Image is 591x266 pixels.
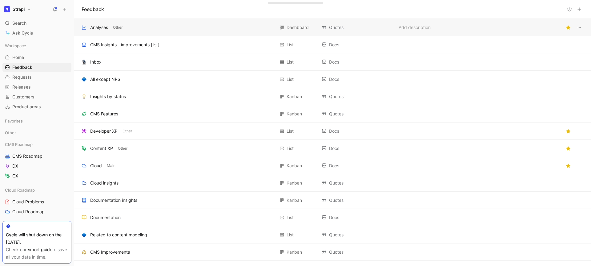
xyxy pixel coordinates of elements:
div: Kanban [287,162,302,169]
button: Other [112,25,124,30]
img: Strapi [4,6,10,12]
img: 🎙️ [82,60,86,64]
span: Feedback [12,64,32,70]
span: CX [12,173,18,179]
a: Cloud Roadmap [2,207,71,216]
a: Home [2,53,71,62]
a: Releases [2,82,71,92]
a: export guide [26,247,52,252]
button: Other [117,146,129,151]
span: Other [123,128,132,134]
div: Insights by status [90,93,126,100]
div: Favorites [2,116,71,126]
a: Requests [2,73,71,82]
div: CMS Roadmap [2,140,71,149]
span: Customers [12,94,34,100]
div: Other [2,128,71,137]
span: Favorites [5,118,23,124]
a: Cloud Problems [2,197,71,206]
div: 🎙️InboxList DocsView actions [74,53,591,71]
div: List [287,58,294,66]
div: Documentation insightsKanban QuotesView actions [74,192,591,209]
button: Main [106,163,117,168]
div: List [287,214,294,221]
img: 🔷 [82,77,86,82]
div: Kanban [287,110,302,118]
div: List [287,41,294,48]
div: Related to content modeling [90,231,147,239]
div: Inbox [90,58,102,66]
div: Kanban [287,248,302,256]
div: Cloud [90,162,102,169]
div: Quotes [322,24,392,31]
a: CX [2,171,71,181]
a: Customers [2,92,71,102]
a: Product areas [2,102,71,111]
div: Content XP [90,145,113,152]
div: AnalysesOtherDashboard QuotesAdd descriptionView actions [74,19,591,36]
span: Cloud Roadmap [5,187,35,193]
div: Kanban [287,179,302,187]
button: Add description [397,24,432,31]
span: CMS Roadmap [12,153,42,159]
div: Developer XPOtherList DocsView actions [74,123,591,140]
div: Quotes [322,231,392,239]
div: Docs [322,162,392,169]
div: Quotes [322,179,392,187]
div: CMS Features [90,110,118,118]
span: Home [12,54,24,60]
div: Docs [322,41,392,48]
div: List [287,127,294,135]
span: Add description [399,24,431,31]
div: Documentation [90,214,121,221]
div: CMS FeaturesKanban QuotesView actions [74,105,591,123]
a: DX [2,161,71,171]
div: Dashboard [287,24,309,31]
div: Search [2,19,71,28]
span: Ask Cycle [12,29,33,37]
span: Requests [12,74,32,80]
div: 💡Insights by statusKanban QuotesView actions [74,88,591,105]
div: Cloud RoadmapCloud ProblemsCloud Roadmap [2,185,71,216]
h1: Strapi [13,6,25,12]
div: DocumentationList DocsView actions [74,209,591,226]
div: List [287,231,294,239]
div: Content XPOtherList DocsView actions [74,140,591,157]
div: Other [2,128,71,139]
span: Search [12,19,26,27]
span: Cloud Roadmap [12,209,45,215]
div: Kanban [287,197,302,204]
span: Cloud Problems [12,199,44,205]
img: 💡 [82,94,86,99]
div: 🔷Related to content modelingList QuotesView actions [74,226,591,243]
div: List [287,145,294,152]
h1: Feedback [82,6,104,13]
div: CMS RoadmapCMS RoadmapDXCX [2,140,71,181]
img: 🔷 [82,232,86,237]
div: CMS Insights - improvements [list] [90,41,159,48]
div: Cloud insightsKanban QuotesView actions [74,174,591,192]
div: Quotes [322,110,392,118]
span: Workspace [5,43,26,49]
div: Quotes [322,197,392,204]
div: 🔷All except NPSList DocsView actions [74,71,591,88]
div: Documentation insights [90,197,137,204]
button: 🔷 [80,76,88,83]
div: Workspace [2,41,71,50]
span: Releases [12,84,31,90]
div: Docs [322,127,392,135]
div: Docs [322,76,392,83]
span: Main [107,163,115,169]
span: CMS Roadmap [5,141,33,148]
button: Other [121,128,133,134]
a: CMS Roadmap [2,152,71,161]
button: 💡 [80,93,88,100]
span: Other [118,145,127,152]
a: Feedback [2,63,71,72]
div: List [287,76,294,83]
div: CMS ImprovementsKanban QuotesView actions [74,243,591,261]
span: Other [5,130,16,136]
div: CMS Insights - improvements [list]List DocsView actions [74,36,591,53]
div: Kanban [287,93,302,100]
a: Ask Cycle [2,28,71,38]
